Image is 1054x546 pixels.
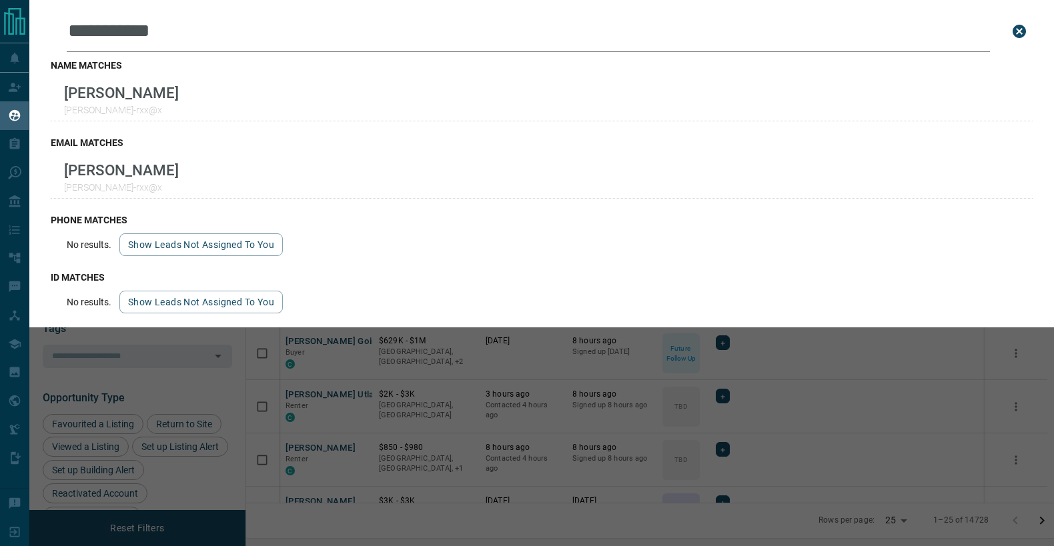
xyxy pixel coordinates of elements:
[64,105,179,115] p: [PERSON_NAME]-rxx@x
[119,233,283,256] button: show leads not assigned to you
[64,182,179,193] p: [PERSON_NAME]-rxx@x
[51,60,1033,71] h3: name matches
[51,215,1033,225] h3: phone matches
[67,297,111,307] p: No results.
[119,291,283,313] button: show leads not assigned to you
[51,272,1033,283] h3: id matches
[67,239,111,250] p: No results.
[64,161,179,179] p: [PERSON_NAME]
[1006,18,1033,45] button: close search bar
[51,137,1033,148] h3: email matches
[64,84,179,101] p: [PERSON_NAME]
